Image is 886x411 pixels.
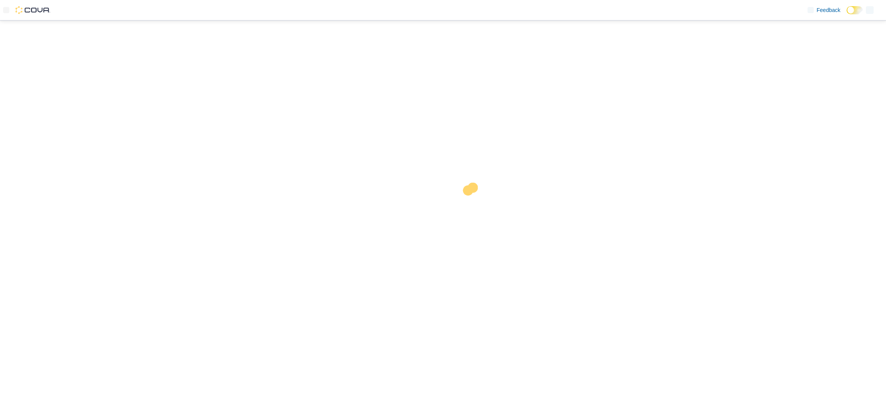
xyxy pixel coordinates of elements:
span: Feedback [817,6,840,14]
img: Cova [15,6,50,14]
input: Dark Mode [847,6,863,14]
img: cova-loader [443,177,501,235]
a: Feedback [804,2,843,18]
